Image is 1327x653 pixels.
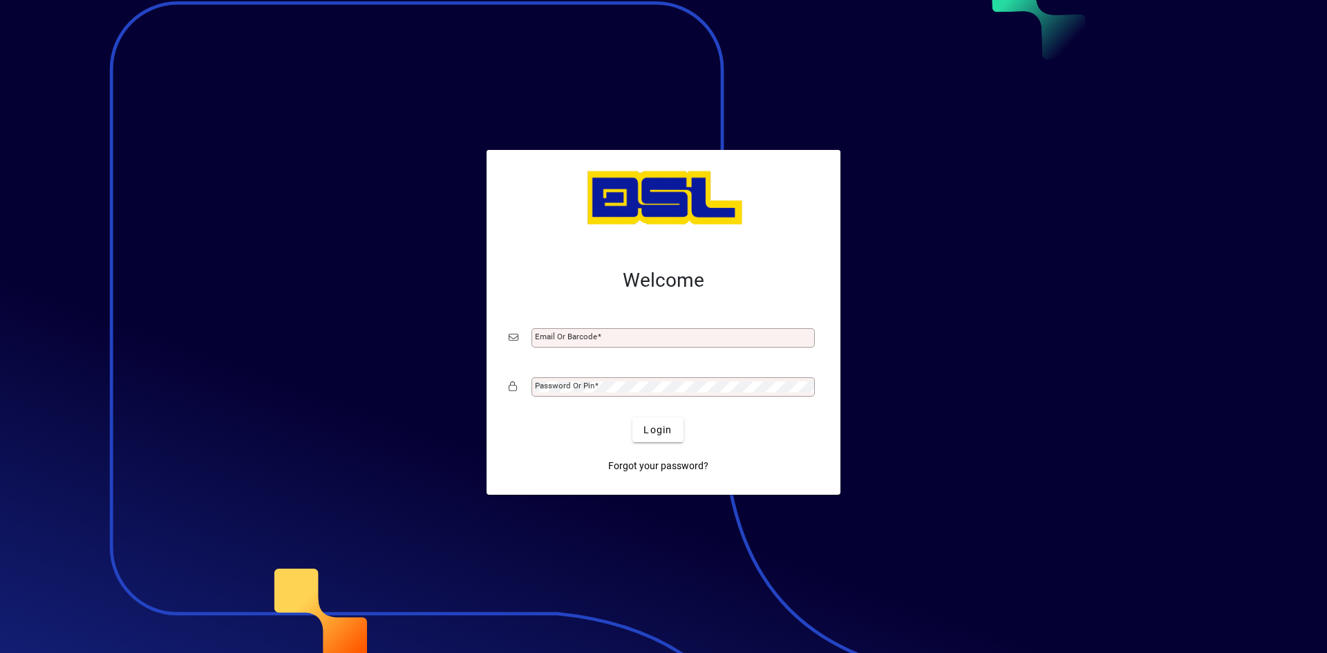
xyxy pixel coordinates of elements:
[632,417,683,442] button: Login
[535,381,594,390] mat-label: Password or Pin
[535,332,597,341] mat-label: Email or Barcode
[509,269,818,292] h2: Welcome
[643,423,672,437] span: Login
[603,453,714,478] a: Forgot your password?
[608,459,708,473] span: Forgot your password?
